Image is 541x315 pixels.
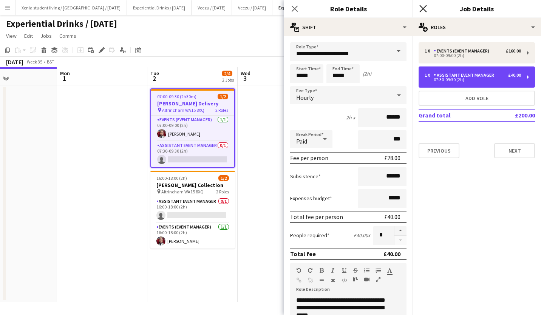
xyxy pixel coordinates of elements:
label: Expenses budget [290,195,332,202]
button: Underline [342,267,347,273]
button: Xenia student living / [GEOGRAPHIC_DATA] / [DATE] [15,0,127,15]
button: HTML Code [342,277,347,283]
span: Hourly [296,94,314,101]
span: 2 [149,74,159,83]
div: £160.00 [506,48,521,54]
button: Next [494,143,535,158]
div: 2h x [346,114,355,121]
app-card-role: Assistant Event Manager0/116:00-18:00 (2h) [150,197,235,223]
span: 1/2 [218,175,229,181]
button: Italic [330,267,335,273]
span: 3 [240,74,250,83]
div: Total fee per person [290,213,343,221]
span: Wed [241,70,250,77]
div: Fee per person [290,154,328,162]
div: Roles [413,18,541,36]
span: Altrincham WA15 8XQ [162,107,204,113]
div: Events (Event Manager) [434,48,492,54]
div: Assistant Event Manager [434,73,497,78]
span: 2 Roles [216,189,229,195]
span: 07:00-09:30 (2h30m) [157,94,196,99]
div: BST [47,59,54,65]
span: 1 [59,74,70,83]
div: 2 Jobs [222,77,234,83]
button: Bold [319,267,324,273]
td: Grand total [419,109,490,121]
button: Previous [419,143,459,158]
span: Comms [59,32,76,39]
button: Clear Formatting [330,277,335,283]
div: 07:30-09:30 (2h) [425,78,521,82]
button: Redo [308,267,313,273]
button: Paste as plain text [353,276,358,283]
app-card-role: Assistant Event Manager0/107:30-09:30 (2h) [151,141,234,167]
div: Shift [284,18,413,36]
div: 1 x [425,73,434,78]
button: Experiential Drinks / [DATE] [127,0,192,15]
button: Experiential Drinks / [DATE] [272,0,339,15]
div: 07:00-09:00 (2h) [425,54,521,57]
app-card-role: Events (Event Manager)1/116:00-18:00 (2h)[PERSON_NAME] [150,223,235,249]
span: View [6,32,17,39]
span: Mon [60,70,70,77]
button: Veezu / [DATE] [192,0,232,15]
h3: [PERSON_NAME] Collection [150,182,235,188]
button: Increase [394,226,407,236]
button: Text Color [387,267,392,273]
div: £40.00 [384,213,400,221]
label: Subsistence [290,173,321,180]
button: Undo [296,267,301,273]
div: £40.00 [383,250,400,258]
span: 2/4 [222,71,232,76]
td: £200.00 [490,109,535,121]
app-card-role: Events (Event Manager)1/107:00-09:00 (2h)[PERSON_NAME] [151,116,234,141]
button: Add role [419,91,535,106]
a: Edit [21,31,36,41]
div: £40.00 x [354,232,370,239]
button: Ordered List [376,267,381,273]
button: Horizontal Line [319,277,324,283]
button: Veezu / [DATE] [232,0,272,15]
label: People required [290,232,329,239]
div: [DATE] [6,58,23,66]
span: 2 Roles [215,107,228,113]
span: Paid [296,137,307,145]
app-job-card: 07:00-09:30 (2h30m)1/2[PERSON_NAME] Delivery Altrincham WA15 8XQ2 RolesEvents (Event Manager)1/10... [150,88,235,168]
h3: [PERSON_NAME] Delivery [151,100,234,107]
span: Altrincham WA15 8XQ [161,189,204,195]
span: Jobs [40,32,52,39]
div: Total fee [290,250,316,258]
h3: Job Details [413,4,541,14]
div: £28.00 [384,154,400,162]
span: Week 35 [25,59,44,65]
span: Tue [150,70,159,77]
a: View [3,31,20,41]
span: 16:00-18:00 (2h) [156,175,187,181]
div: (2h) [363,70,371,77]
span: 1/2 [218,94,228,99]
a: Jobs [37,31,55,41]
button: Strikethrough [353,267,358,273]
button: Unordered List [364,267,369,273]
div: £40.00 [508,73,521,78]
h3: Role Details [284,4,413,14]
button: Insert video [364,276,369,283]
button: Fullscreen [376,276,381,283]
div: 1 x [425,48,434,54]
a: Comms [56,31,79,41]
app-job-card: 16:00-18:00 (2h)1/2[PERSON_NAME] Collection Altrincham WA15 8XQ2 RolesAssistant Event Manager0/11... [150,171,235,249]
h1: Experiential Drinks / [DATE] [6,18,117,29]
span: Edit [24,32,33,39]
